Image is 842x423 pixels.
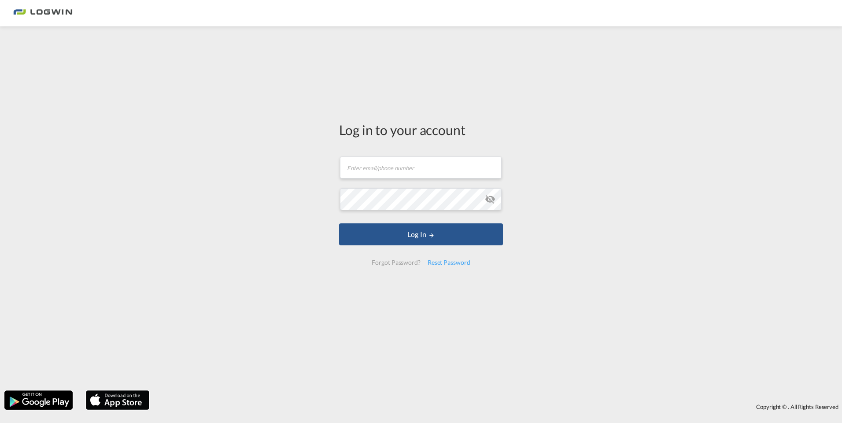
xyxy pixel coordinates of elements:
[13,4,73,23] img: bc73a0e0d8c111efacd525e4c8ad7d32.png
[368,255,424,270] div: Forgot Password?
[154,399,842,414] div: Copyright © . All Rights Reserved
[424,255,474,270] div: Reset Password
[485,194,495,204] md-icon: icon-eye-off
[340,157,502,179] input: Enter email/phone number
[4,390,74,411] img: google.png
[85,390,150,411] img: apple.png
[339,120,503,139] div: Log in to your account
[339,223,503,245] button: LOGIN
